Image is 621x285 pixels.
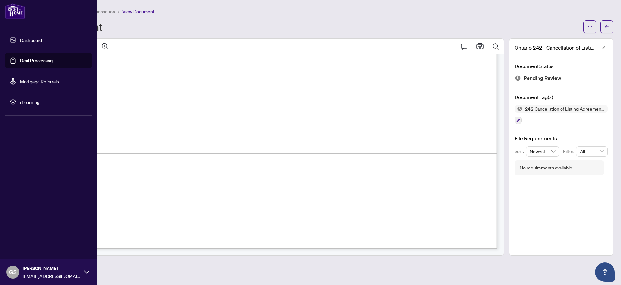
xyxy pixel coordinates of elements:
span: [PERSON_NAME] [23,265,81,272]
span: Newest [530,147,556,156]
img: logo [5,3,25,19]
span: All [580,147,604,156]
span: arrow-left [605,25,609,29]
p: Sort: [515,148,526,155]
a: Mortgage Referrals [20,78,59,84]
span: Pending Review [524,74,561,83]
span: View Document [122,9,155,15]
span: [EMAIL_ADDRESS][DOMAIN_NAME] [23,272,81,280]
a: Deal Processing [20,58,53,64]
button: Open asap [595,262,615,282]
span: GS [9,268,17,277]
span: ellipsis [588,25,592,29]
li: / [118,8,120,15]
img: Document Status [515,75,521,81]
div: No requirements available [520,164,572,171]
a: Dashboard [20,37,42,43]
img: Status Icon [515,105,522,113]
p: Filter: [563,148,576,155]
h4: Document Status [515,62,608,70]
span: rLearning [20,98,87,106]
span: Ontario 242 - Cancellation of Listing Agreement Authority to Offer for Sale.pdf [515,44,595,52]
span: View Transaction [81,9,115,15]
span: 242 Cancellation of Listing Agreement - Authority to Offer for Sale [522,107,608,111]
h4: Document Tag(s) [515,93,608,101]
span: edit [602,46,606,50]
h4: File Requirements [515,135,608,142]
